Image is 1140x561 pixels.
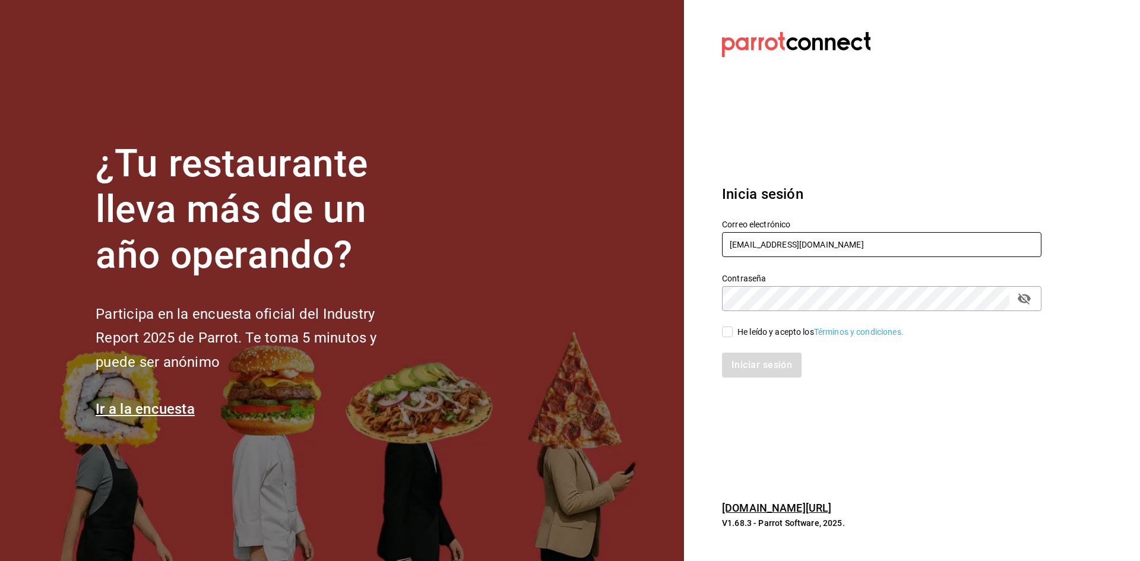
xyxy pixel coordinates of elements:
[814,327,904,337] a: Términos y condiciones.
[722,274,1041,283] label: Contraseña
[1014,289,1034,309] button: passwordField
[737,326,904,338] div: He leído y acepto los
[96,141,416,278] h1: ¿Tu restaurante lleva más de un año operando?
[722,232,1041,257] input: Ingresa tu correo electrónico
[722,517,1041,529] p: V1.68.3 - Parrot Software, 2025.
[96,302,416,375] h2: Participa en la encuesta oficial del Industry Report 2025 de Parrot. Te toma 5 minutos y puede se...
[722,183,1041,205] h3: Inicia sesión
[722,220,1041,229] label: Correo electrónico
[722,502,831,514] a: [DOMAIN_NAME][URL]
[96,401,195,417] a: Ir a la encuesta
